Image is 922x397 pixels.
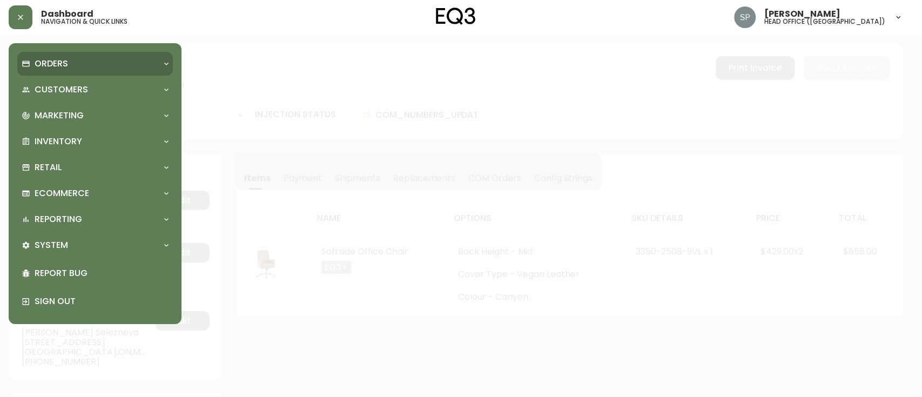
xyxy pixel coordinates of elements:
p: System [35,239,68,251]
img: logo [436,8,476,25]
div: Sign Out [17,287,173,315]
div: Customers [17,78,173,102]
p: Report Bug [35,267,169,279]
h5: head office ([GEOGRAPHIC_DATA]) [764,18,885,25]
p: Sign Out [35,295,169,307]
div: Retail [17,156,173,179]
div: Marketing [17,104,173,127]
span: Dashboard [41,10,93,18]
p: Retail [35,162,62,173]
p: Inventory [35,136,82,147]
img: 0cb179e7bf3690758a1aaa5f0aafa0b4 [734,6,756,28]
h5: navigation & quick links [41,18,127,25]
div: Inventory [17,130,173,153]
span: [PERSON_NAME] [764,10,840,18]
p: Orders [35,58,68,70]
div: Report Bug [17,259,173,287]
div: Orders [17,52,173,76]
div: Reporting [17,207,173,231]
div: System [17,233,173,257]
p: Customers [35,84,88,96]
p: Reporting [35,213,82,225]
p: Marketing [35,110,84,122]
div: Ecommerce [17,181,173,205]
p: Ecommerce [35,187,89,199]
